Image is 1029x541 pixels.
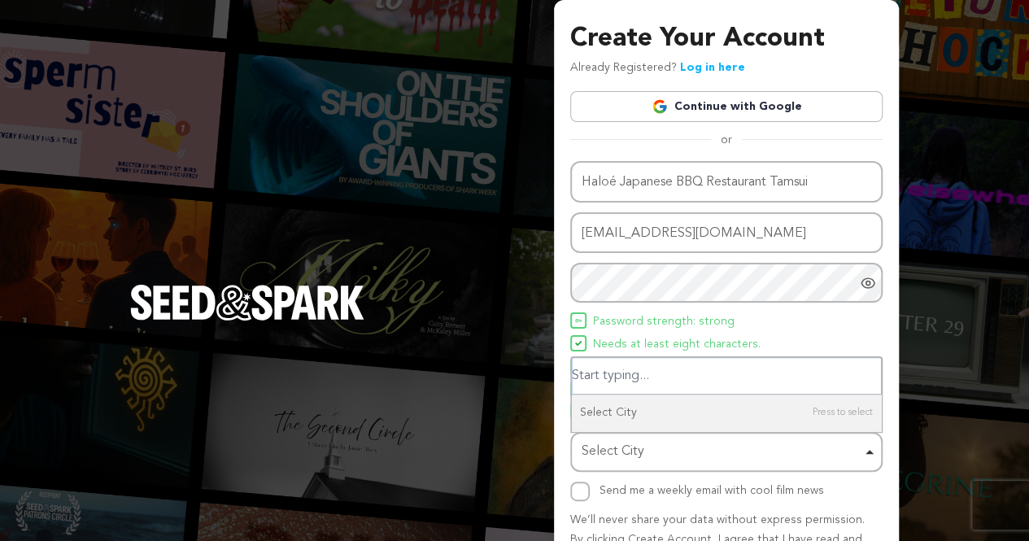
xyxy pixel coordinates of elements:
span: or [711,132,742,148]
h3: Create Your Account [570,20,883,59]
div: Select City [582,440,861,464]
a: Show password as plain text. Warning: this will display your password on the screen. [860,275,876,291]
span: Password strength: strong [593,312,735,332]
img: Seed&Spark Logo [130,285,364,321]
p: Already Registered? [570,59,745,78]
a: Seed&Spark Homepage [130,285,364,353]
img: Seed&Spark Icon [575,340,582,347]
span: Needs at least eight characters. [593,335,761,355]
a: Log in here [680,62,745,73]
a: Continue with Google [570,91,883,122]
input: Name [570,161,883,203]
input: Select City [572,358,881,395]
img: Google logo [652,98,668,115]
label: Send me a weekly email with cool film news [600,485,824,496]
img: Seed&Spark Icon [575,317,582,324]
div: Select City [572,395,881,431]
input: Email address [570,212,883,254]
